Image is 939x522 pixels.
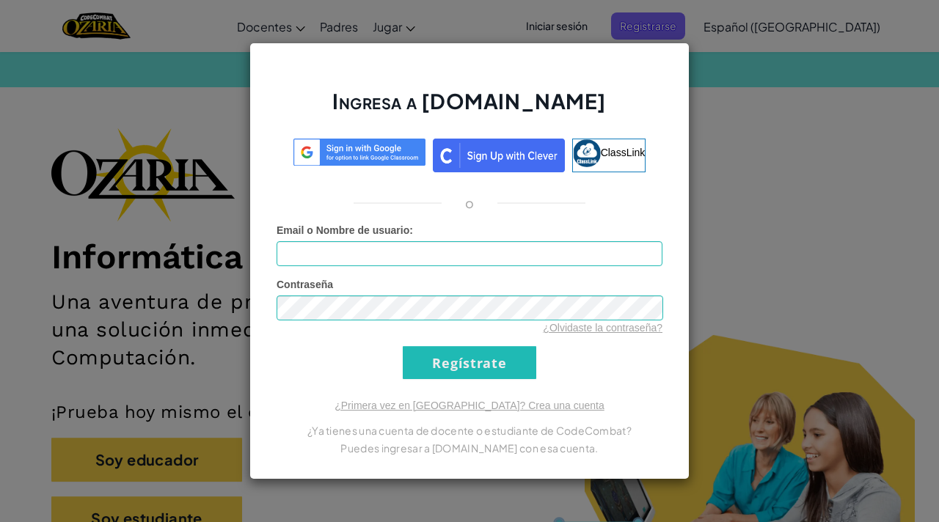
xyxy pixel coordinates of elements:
h2: Ingresa a [DOMAIN_NAME] [277,87,662,130]
img: log-in-google-sso.svg [293,139,425,166]
p: Puedes ingresar a [DOMAIN_NAME] con esa cuenta. [277,439,662,457]
p: o [465,194,474,212]
span: Email o Nombre de usuario [277,224,409,236]
a: ¿Olvidaste la contraseña? [543,322,662,334]
span: Contraseña [277,279,333,290]
a: ¿Primera vez en [GEOGRAPHIC_DATA]? Crea una cuenta [335,400,604,411]
img: clever_sso_button@2x.png [433,139,565,172]
input: Regístrate [403,346,536,379]
img: classlink-logo-small.png [573,139,601,167]
label: : [277,223,413,238]
span: ClassLink [601,147,646,158]
p: ¿Ya tienes una cuenta de docente o estudiante de CodeCombat? [277,422,662,439]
